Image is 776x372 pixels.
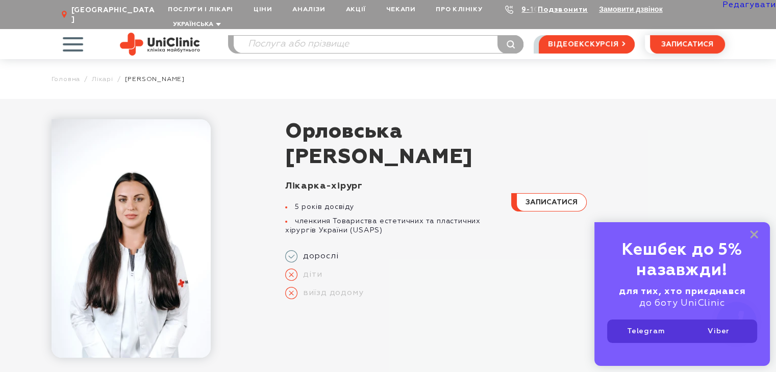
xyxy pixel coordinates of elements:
[607,286,757,309] div: до боту UniClinic
[607,240,757,281] div: Кешбек до 5% назавжди!
[170,21,221,29] button: Українська
[234,36,523,53] input: Послуга або прізвище
[297,270,322,280] span: діти
[722,1,776,9] a: Редагувати
[511,193,587,211] button: записатися
[297,288,364,298] span: виїзд додому
[52,75,81,83] a: Головна
[92,75,113,83] a: Лікарі
[285,217,499,235] li: членкиня Товариства естетичних та пластичних хірургів України (USАPS)
[548,36,618,53] span: відеоекскурсія
[285,119,725,145] span: Орловська
[525,199,578,206] span: записатися
[539,35,634,54] a: відеоекскурсія
[521,6,544,13] a: 9-103
[297,251,339,261] span: дорослі
[173,21,213,28] span: Українська
[285,119,725,170] h1: [PERSON_NAME]
[285,180,499,192] div: Лікарка-хірург
[599,5,662,13] button: Замовити дзвінок
[609,322,682,341] a: Telegram
[120,33,200,56] img: Uniclinic
[52,119,211,358] img: Орловська Вероніка Вячеславівна
[661,41,713,48] span: записатися
[125,75,185,83] span: [PERSON_NAME]
[619,287,745,296] b: для тих, хто приєднався
[650,35,725,54] button: записатися
[538,6,588,13] a: Подзвонити
[71,6,158,24] span: [GEOGRAPHIC_DATA]
[682,322,755,341] a: Viber
[285,202,499,211] li: 5 років досвіду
